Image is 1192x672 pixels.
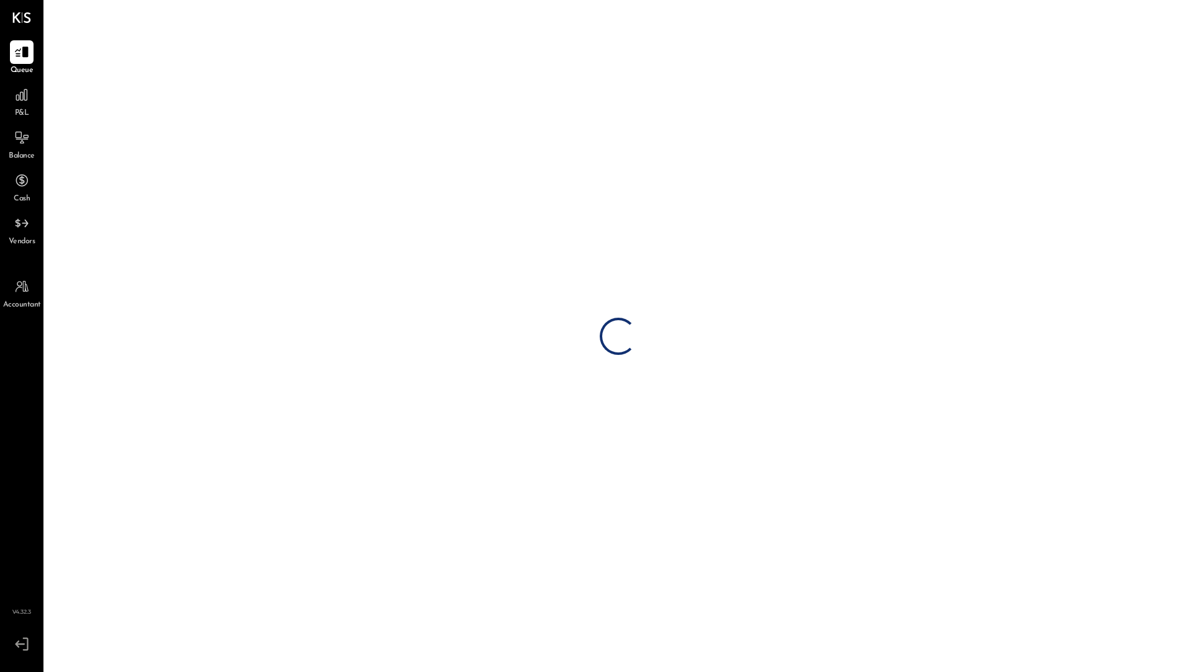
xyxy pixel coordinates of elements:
a: Vendors [1,212,43,248]
a: Queue [1,40,43,76]
a: Cash [1,169,43,205]
a: P&L [1,83,43,119]
span: Accountant [3,300,41,311]
a: Balance [1,126,43,162]
span: Cash [14,194,30,205]
span: Vendors [9,236,35,248]
span: P&L [15,108,29,119]
span: Balance [9,151,35,162]
span: Queue [11,65,34,76]
a: Accountant [1,275,43,311]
